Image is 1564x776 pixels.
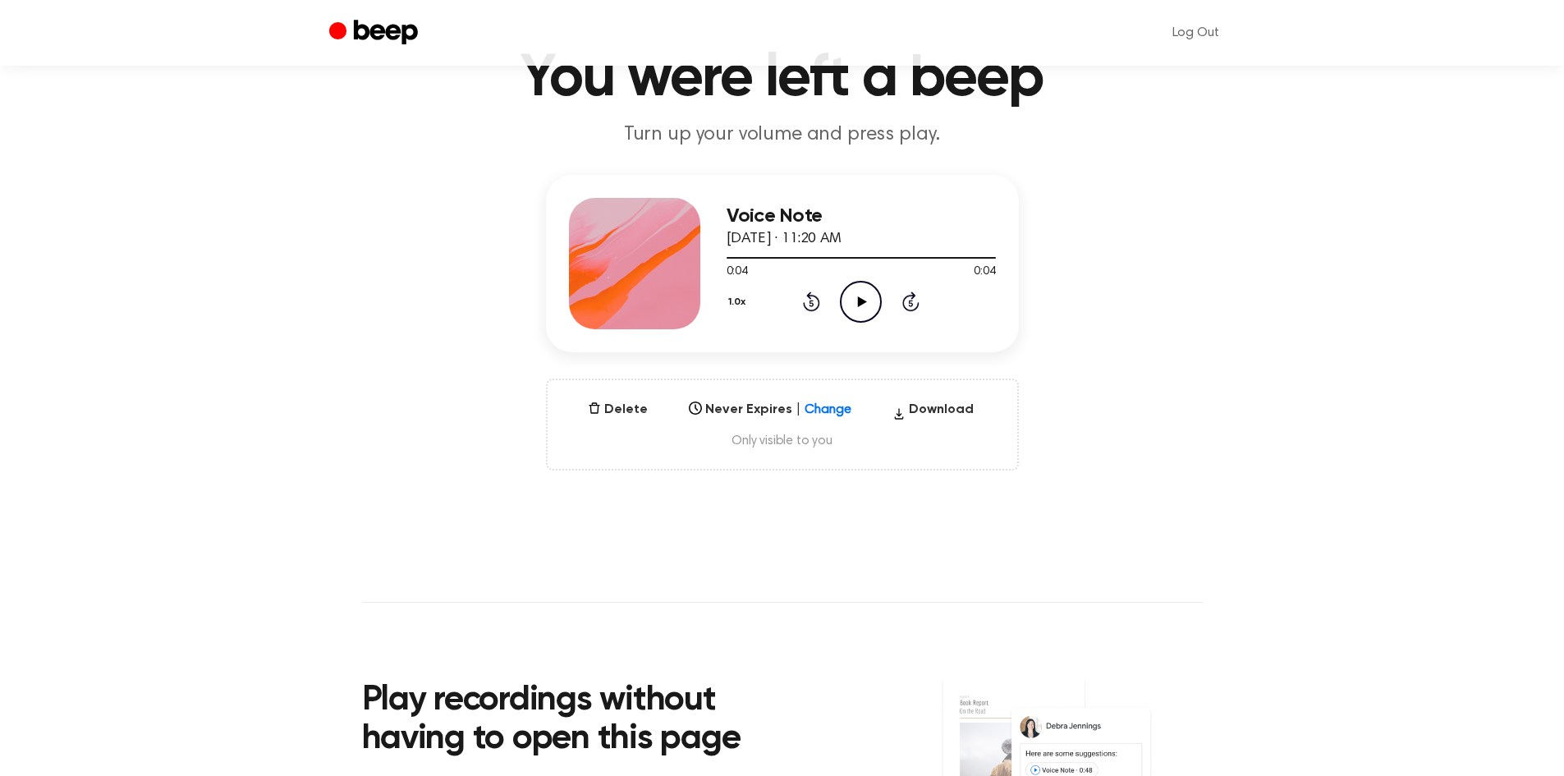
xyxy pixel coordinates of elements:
h3: Voice Note [727,205,996,227]
span: 0:04 [974,264,995,281]
button: 1.0x [727,288,752,316]
span: 0:04 [727,264,748,281]
h1: You were left a beep [362,49,1203,108]
a: Log Out [1156,13,1236,53]
h2: Play recordings without having to open this page [362,682,805,760]
p: Turn up your volume and press play. [467,122,1098,149]
button: Download [886,400,980,426]
span: [DATE] · 11:20 AM [727,232,842,246]
button: Delete [581,400,654,420]
span: Only visible to you [567,433,998,449]
a: Beep [329,17,422,49]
